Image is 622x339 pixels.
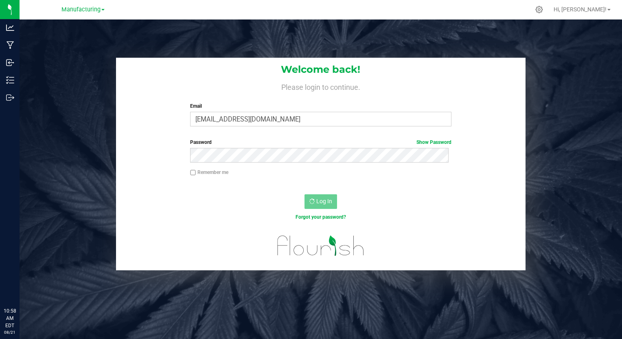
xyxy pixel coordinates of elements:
[269,229,372,262] img: flourish_logo.svg
[304,194,337,209] button: Log In
[190,139,212,145] span: Password
[116,64,526,75] h1: Welcome back!
[190,169,228,176] label: Remember me
[61,6,101,13] span: Manufacturing
[6,93,14,102] inline-svg: Outbound
[6,41,14,49] inline-svg: Manufacturing
[6,24,14,32] inline-svg: Analytics
[296,214,346,220] a: Forgot your password?
[4,307,16,329] p: 10:58 AM EDT
[190,170,196,176] input: Remember me
[316,198,332,204] span: Log In
[116,81,526,91] h4: Please login to continue.
[554,6,607,13] span: Hi, [PERSON_NAME]!
[4,329,16,335] p: 08/21
[6,59,14,67] inline-svg: Inbound
[534,6,544,13] div: Manage settings
[416,139,451,145] a: Show Password
[6,76,14,84] inline-svg: Inventory
[190,102,451,110] label: Email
